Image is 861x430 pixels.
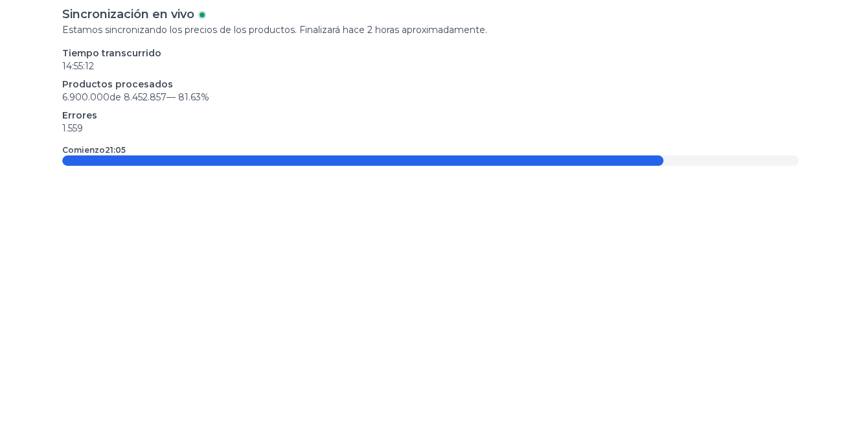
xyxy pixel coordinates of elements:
p: 6.900.000 de 8.452.857 — [62,91,799,104]
p: Comienzo [62,145,126,155]
time: 21:05 [105,145,126,155]
p: Tiempo transcurrido [62,47,799,60]
time: 14:55:12 [62,60,94,72]
p: Estamos sincronizando los precios de los productos. Finalizará hace 2 horas aproximadamente. [62,23,799,36]
span: 81.63 % [178,91,209,103]
p: 1.559 [62,122,799,135]
p: Sincronización en vivo [62,5,194,23]
p: Errores [62,109,799,122]
p: Productos procesados [62,78,799,91]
